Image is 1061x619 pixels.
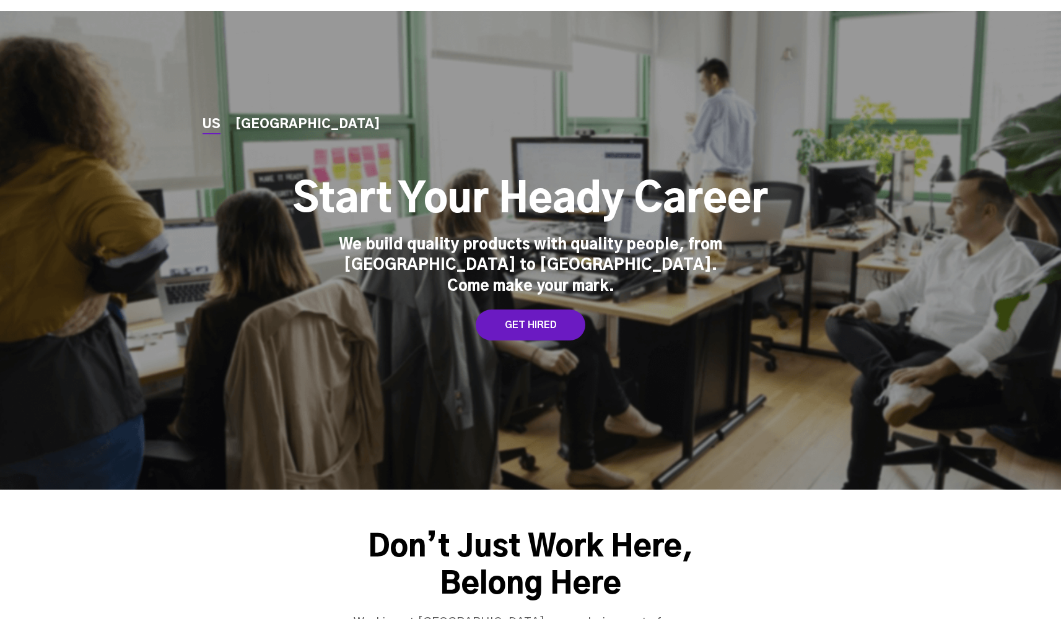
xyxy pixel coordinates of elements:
[235,118,380,131] a: [GEOGRAPHIC_DATA]
[476,309,585,340] a: GET HIRED
[203,118,220,131] a: US
[293,176,768,225] h1: Start Your Heady Career
[339,235,723,298] div: We build quality products with quality people, from [GEOGRAPHIC_DATA] to [GEOGRAPHIC_DATA]. Come ...
[315,529,746,604] h3: Don’t Just Work Here, Belong Here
